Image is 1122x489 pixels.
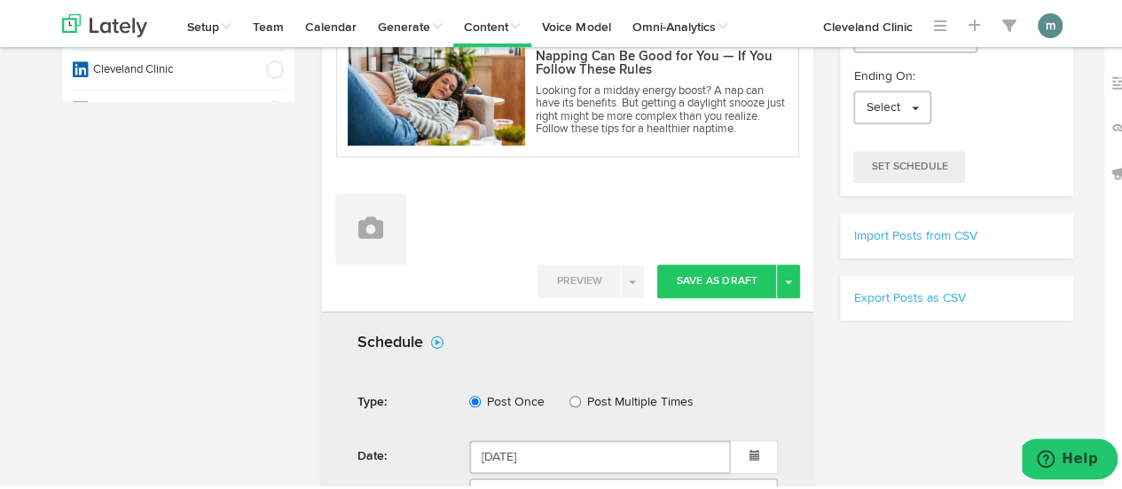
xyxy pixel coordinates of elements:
[348,43,525,143] img: napping-2218265838
[853,148,965,180] button: Set Schedule
[536,47,789,74] p: Napping Can Be Good for You — If You Follow These Rules
[469,383,545,415] label: Post Once
[537,262,620,296] button: Preview
[871,159,947,170] span: Set Schedule
[657,262,776,296] button: Save As Draft
[357,332,456,348] h4: Schedule
[89,59,255,76] span: Cleveland Clinic
[569,383,694,415] label: Post Multiple Times
[866,99,899,111] span: Select
[536,83,789,133] p: Looking for a midday energy boost? A nap can have its benefits. But getting a daylight snooze jus...
[569,393,581,405] input: Post Multiple Times
[357,393,387,406] b: Type:
[1038,11,1063,35] button: m
[469,393,481,405] input: Post Once
[1022,436,1118,480] iframe: Opens a widget where you can find more information
[853,289,965,302] a: Export Posts as CSV
[62,12,147,35] img: logo_lately_bg_light.svg
[853,65,1059,83] p: Ending On:
[853,227,977,240] a: Import Posts from CSV
[357,447,387,460] b: Date:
